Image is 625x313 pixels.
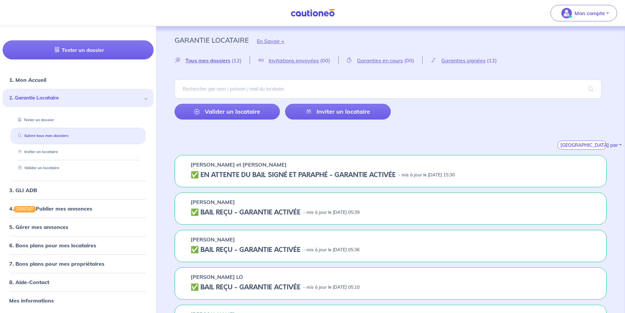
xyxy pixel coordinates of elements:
h5: ✅ BAIL REÇU - GARANTIE ACTIVÉE [191,209,301,216]
div: 3. GLI ADB [3,184,154,197]
span: (00) [320,57,330,64]
p: Mon compte [574,9,605,17]
a: 1. Mon Accueil [9,77,46,83]
span: Tous mes dossiers [185,57,230,64]
div: 2. Garantie Locataire [3,89,154,107]
span: (00) [404,57,414,64]
h5: ✅ BAIL REÇU - GARANTIE ACTIVÉE [191,246,301,254]
a: Garanties en cours(00) [339,57,422,63]
span: Garanties en cours [357,57,403,64]
a: Invitations envoyées(00) [250,57,338,63]
a: Suivre tous mes dossiers [15,134,69,138]
span: (12) [232,57,241,64]
div: 4.GRATUITPublier mes annonces [3,202,154,215]
a: 3. GLI ADB [9,187,37,193]
span: (12) [487,57,497,64]
a: Tester un dossier [3,40,154,59]
p: [PERSON_NAME] LO [191,273,243,281]
input: Rechercher par nom / prénom / mail du locataire [175,79,601,99]
a: Valider un locataire [15,166,59,170]
span: 2. Garantie Locataire [9,94,142,102]
p: [PERSON_NAME] [191,198,235,206]
div: Suivre tous mes dossiers [10,131,146,142]
a: Inviter un locataire [15,150,58,154]
a: Tester un dossier [15,118,54,122]
img: illu_account_valid_menu.svg [561,8,572,18]
img: Cautioneo [288,9,337,17]
a: Inviter un locataire [285,104,390,120]
span: search [580,80,601,98]
h5: ✅️️️ EN ATTENTE DU BAIL SIGNÉ ET PARAPHÉ - GARANTIE ACTIVÉE [191,171,396,179]
button: illu_account_valid_menu.svgMon compte [551,5,617,21]
div: state: CONTRACT-VALIDATED, Context: NOT-LESSOR,IS-GL-CAUTION [191,209,591,216]
p: [PERSON_NAME] [191,235,235,243]
div: Tester un dossier [10,115,146,125]
p: Garantie Locataire [175,34,249,46]
div: 6. Bons plans pour mes locataires [3,239,154,252]
div: Valider un locataire [10,163,146,173]
p: [PERSON_NAME] et [PERSON_NAME] [191,161,287,168]
a: Mes informations [9,297,54,304]
a: 6. Bons plans pour mes locataires [9,242,96,249]
a: 7. Bons plans pour mes propriétaires [9,260,104,267]
span: Invitations envoyées [269,57,319,64]
p: - mis à jour le [DATE] 05:39 [303,209,360,216]
div: 5. Gérer mes annonces [3,220,154,234]
div: state: CONTRACT-SIGNED, Context: NOT-LESSOR,IS-GL-CAUTION [191,171,591,179]
div: Inviter un locataire [10,147,146,158]
a: 5. Gérer mes annonces [9,224,68,230]
a: Garanties signées(12) [423,57,505,63]
div: state: CONTRACT-VALIDATED, Context: NOT-LESSOR,IN-MANAGEMENT [191,246,591,254]
a: Tous mes dossiers(12) [175,57,250,63]
a: 8. Aide-Contact [9,279,49,285]
p: - mis à jour le [DATE] 15:30 [398,172,455,178]
p: - mis à jour le [DATE] 05:10 [303,284,360,291]
div: 1. Mon Accueil [3,73,154,86]
p: - mis à jour le [DATE] 05:36 [303,247,360,253]
div: state: CONTRACT-VALIDATED, Context: NOT-LESSOR,IS-GL-CAUTION [191,283,591,291]
button: En Savoir + [249,32,293,51]
span: Garanties signées [441,57,486,64]
div: Mes informations [3,294,154,307]
a: Valider un locataire [175,104,280,120]
button: [GEOGRAPHIC_DATA] par [557,141,607,150]
div: 8. Aide-Contact [3,276,154,289]
a: 4.GRATUITPublier mes annonces [9,205,92,212]
h5: ✅ BAIL REÇU - GARANTIE ACTIVÉE [191,283,301,291]
div: 7. Bons plans pour mes propriétaires [3,257,154,270]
